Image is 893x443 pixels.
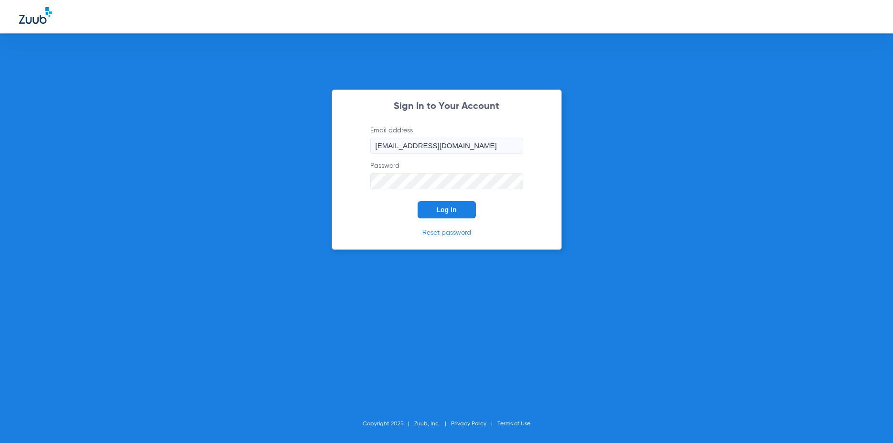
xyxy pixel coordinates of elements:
[356,102,538,111] h2: Sign In to Your Account
[418,201,476,218] button: Log In
[451,421,486,427] a: Privacy Policy
[845,397,893,443] iframe: Chat Widget
[370,126,523,154] label: Email address
[370,161,523,189] label: Password
[363,419,414,429] li: Copyright 2025
[370,138,523,154] input: Email address
[414,419,451,429] li: Zuub, Inc.
[497,421,530,427] a: Terms of Use
[422,229,471,236] a: Reset password
[370,173,523,189] input: Password
[19,7,52,24] img: Zuub Logo
[437,206,457,214] span: Log In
